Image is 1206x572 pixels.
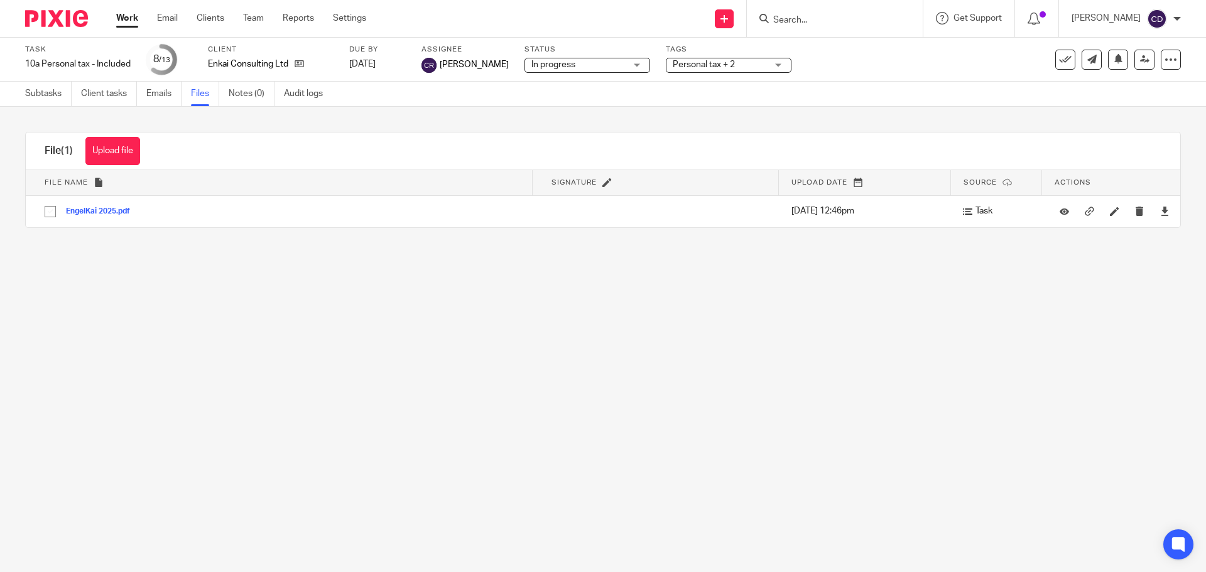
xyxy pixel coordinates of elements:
[953,14,1002,23] span: Get Support
[45,179,88,186] span: File name
[421,45,509,55] label: Assignee
[208,58,288,70] p: Enkai Consulting Ltd
[116,12,138,24] a: Work
[146,82,182,106] a: Emails
[229,82,274,106] a: Notes (0)
[38,200,62,224] input: Select
[791,179,847,186] span: Upload date
[349,60,376,68] span: [DATE]
[772,15,885,26] input: Search
[1160,205,1170,217] a: Download
[283,12,314,24] a: Reports
[25,10,88,27] img: Pixie
[421,58,437,73] img: svg%3E
[85,137,140,165] button: Upload file
[673,60,735,69] span: Personal tax + 2
[440,58,509,71] span: [PERSON_NAME]
[1147,9,1167,29] img: svg%3E
[25,82,72,106] a: Subtasks
[243,12,264,24] a: Team
[157,12,178,24] a: Email
[791,205,944,217] p: [DATE] 12:46pm
[197,12,224,24] a: Clients
[153,52,170,67] div: 8
[1072,12,1141,24] p: [PERSON_NAME]
[81,82,137,106] a: Client tasks
[531,60,575,69] span: In progress
[191,82,219,106] a: Files
[159,57,170,63] small: /13
[45,144,73,158] h1: File
[964,179,997,186] span: Source
[349,45,406,55] label: Due by
[1055,179,1091,186] span: Actions
[551,179,597,186] span: Signature
[284,82,332,106] a: Audit logs
[61,146,73,156] span: (1)
[66,207,139,216] button: EngelKai 2025.pdf
[25,45,131,55] label: Task
[666,45,791,55] label: Tags
[524,45,650,55] label: Status
[963,205,1036,217] p: Task
[25,58,131,70] div: 10a Personal tax - Included
[333,12,366,24] a: Settings
[208,45,334,55] label: Client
